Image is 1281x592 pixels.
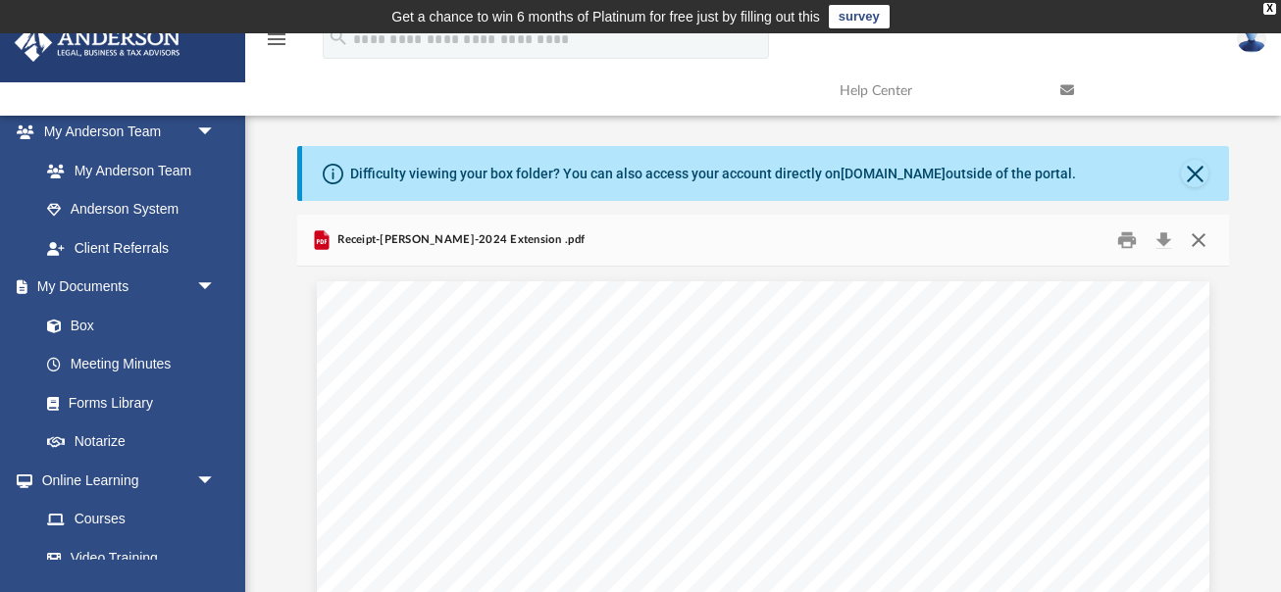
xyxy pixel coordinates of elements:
span: arrow_drop_down [196,113,235,153]
span: $3,900.00 [985,536,1030,546]
a: My Documentsarrow_drop_down [14,268,235,307]
span: ACH [1009,510,1031,519]
a: My Anderson Teamarrow_drop_down [14,113,235,152]
a: Box [27,306,226,345]
span: [PERSON_NAME] [948,458,1032,468]
a: Anderson System [27,190,235,229]
a: Meeting Minutes [27,345,235,384]
span: Payment Date [495,484,563,494]
span: Income Tax [771,340,849,356]
a: Notarize [27,422,235,462]
span: [DATE] [980,484,1012,494]
span: Receipt-[PERSON_NAME]-2024 Extension .pdf [333,231,585,249]
button: Download [1146,225,1181,256]
span: $3,900.00 [985,563,1030,572]
div: Difficulty viewing your box folder? You can also access your account directly on outside of the p... [350,164,1076,184]
span: Payment Completed for City of [GEOGRAPHIC_DATA] [464,389,904,408]
a: [DOMAIN_NAME] [841,166,946,181]
i: menu [265,27,288,51]
span: arrow_drop_down [196,268,235,308]
img: Anderson Advisors Platinum Portal [9,24,186,62]
a: My Anderson Team [27,151,226,190]
span: Taxpayer [495,458,539,468]
a: Help Center [825,52,1046,129]
a: Video Training [27,538,226,577]
button: Close [1181,225,1216,256]
div: Get a chance to win 6 months of Platinum for free just by filling out this [391,5,820,28]
span: Individual Income Tax & Estimate Payments [771,357,969,367]
button: Close [1181,160,1208,187]
a: Client Referrals [27,228,235,268]
span: Payment Method [495,510,577,519]
a: Online Learningarrow_drop_down [14,461,235,500]
a: survey [829,5,890,28]
i: search [328,26,349,48]
a: Forms Library [27,383,226,422]
span: arrow_drop_down [196,461,235,501]
img: User Pic [1237,25,1266,53]
div: close [1263,3,1276,15]
a: menu [265,37,288,51]
button: Print [1107,225,1147,256]
a: Courses [27,500,235,539]
span: Total [495,563,519,572]
span: 2024 Extension [495,536,570,546]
